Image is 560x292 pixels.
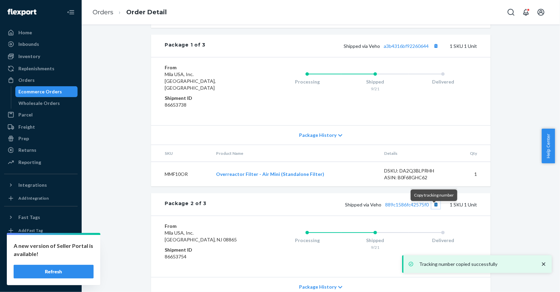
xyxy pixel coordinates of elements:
[431,200,440,209] button: Copy tracking number
[299,132,336,139] span: Package History
[4,145,78,156] a: Returns
[205,41,477,50] div: 1 SKU 1 Unit
[419,261,533,268] p: Tracking number copied successfully
[4,109,78,120] a: Parcel
[18,214,40,221] div: Fast Tags
[4,133,78,144] a: Prep
[18,135,29,142] div: Prep
[18,147,36,153] div: Returns
[504,5,518,19] button: Open Search Box
[18,111,33,118] div: Parcel
[384,174,448,181] div: ASIN: B0F68GHC62
[4,39,78,50] a: Inbounds
[409,237,477,244] div: Delivered
[19,100,60,107] div: Wholesale Orders
[87,2,172,22] ol: breadcrumbs
[540,261,547,268] svg: close toast
[341,86,409,92] div: 9/21
[4,51,78,62] a: Inventory
[18,195,49,201] div: Add Integration
[431,41,440,50] button: Copy tracking number
[165,95,246,102] dt: Shipment ID
[15,98,78,109] a: Wholesale Orders
[165,71,216,91] span: Mila USA, Inc. [GEOGRAPHIC_DATA], [GEOGRAPHIC_DATA]
[4,180,78,190] button: Integrations
[165,253,246,260] dd: 86653754
[4,75,78,86] a: Orders
[385,202,429,207] a: 889c1586fc42575f0
[126,8,167,16] a: Order Detail
[299,284,336,290] span: Package History
[18,65,54,72] div: Replenishments
[4,157,78,168] a: Reporting
[4,238,78,249] a: Settings
[93,8,113,16] a: Orders
[384,167,448,174] div: DSKU: DA2Q3BLPRHH
[379,145,454,162] th: Details
[534,5,548,19] button: Open account menu
[341,78,409,85] div: Shipped
[211,145,379,162] th: Product Name
[165,102,246,108] dd: 86653738
[454,145,491,162] th: Qty
[165,230,237,242] span: Mila USA, Inc. [GEOGRAPHIC_DATA], NJ 08865
[345,202,440,207] span: Shipped via Veho
[4,261,78,272] a: Help Center
[18,227,43,233] div: Add Fast Tag
[4,212,78,223] button: Fast Tags
[542,129,555,163] button: Help Center
[14,242,94,258] p: A new version of Seller Portal is available!
[344,43,440,49] span: Shipped via Veho
[207,200,477,209] div: 1 SKU 1 Unit
[165,200,207,209] div: Package 2 of 3
[18,53,40,60] div: Inventory
[165,64,246,71] dt: From
[151,145,211,162] th: SKU
[18,77,35,84] div: Orders
[7,9,36,16] img: Flexport logo
[151,162,211,187] td: MMF10OR
[18,41,39,48] div: Inbounds
[414,193,454,198] span: Copy tracking number
[4,122,78,132] a: Freight
[409,78,477,85] div: Delivered
[384,43,429,49] a: a3b4316bf92260644
[4,225,78,236] a: Add Fast Tag
[216,171,324,177] a: Overreactor Filter - Air Mini (Standalone Filter)
[165,247,246,253] dt: Shipment ID
[4,250,78,261] a: Talk to Support
[15,86,78,97] a: Ecommerce Orders
[18,124,35,130] div: Freight
[4,273,78,284] button: Give Feedback
[19,88,62,95] div: Ecommerce Orders
[4,193,78,203] a: Add Integration
[454,162,491,187] td: 1
[4,27,78,38] a: Home
[519,5,533,19] button: Open notifications
[18,159,41,166] div: Reporting
[165,41,205,50] div: Package 1 of 3
[273,237,341,244] div: Processing
[165,223,246,230] dt: From
[341,244,409,250] div: 9/21
[14,265,94,278] button: Refresh
[18,182,47,188] div: Integrations
[18,29,32,36] div: Home
[64,5,78,19] button: Close Navigation
[4,63,78,74] a: Replenishments
[341,237,409,244] div: Shipped
[273,78,341,85] div: Processing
